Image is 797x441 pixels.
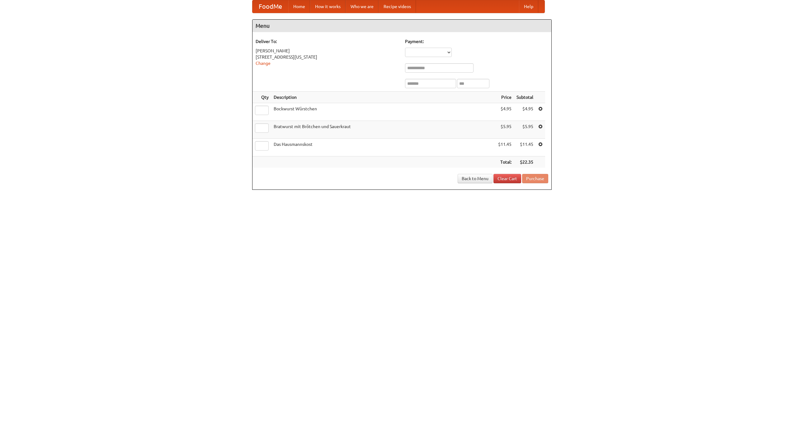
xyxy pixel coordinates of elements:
[271,92,496,103] th: Description
[256,61,271,66] a: Change
[310,0,346,13] a: How it works
[252,0,288,13] a: FoodMe
[519,0,538,13] a: Help
[496,92,514,103] th: Price
[256,38,399,45] h5: Deliver To:
[496,121,514,139] td: $5.95
[271,121,496,139] td: Bratwurst mit Brötchen und Sauerkraut
[405,38,548,45] h5: Payment:
[514,103,536,121] td: $4.95
[252,20,551,32] h4: Menu
[379,0,416,13] a: Recipe videos
[522,174,548,183] button: Purchase
[514,156,536,168] th: $22.35
[496,156,514,168] th: Total:
[288,0,310,13] a: Home
[493,174,521,183] a: Clear Cart
[346,0,379,13] a: Who we are
[458,174,493,183] a: Back to Menu
[252,92,271,103] th: Qty
[256,54,399,60] div: [STREET_ADDRESS][US_STATE]
[514,121,536,139] td: $5.95
[271,103,496,121] td: Bockwurst Würstchen
[271,139,496,156] td: Das Hausmannskost
[256,48,399,54] div: [PERSON_NAME]
[496,139,514,156] td: $11.45
[514,92,536,103] th: Subtotal
[496,103,514,121] td: $4.95
[514,139,536,156] td: $11.45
